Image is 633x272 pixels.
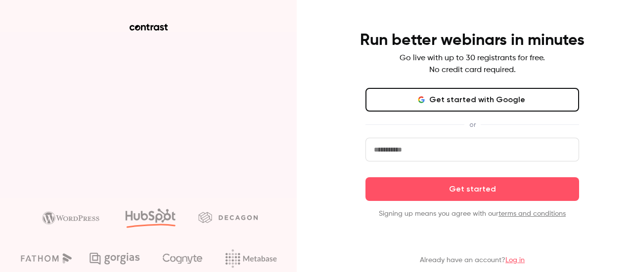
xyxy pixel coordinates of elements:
[365,88,579,112] button: Get started with Google
[505,257,525,264] a: Log in
[360,31,585,50] h4: Run better webinars in minutes
[365,177,579,201] button: Get started
[464,119,481,130] span: or
[198,212,258,223] img: decagon
[365,209,579,219] p: Signing up means you agree with our
[420,255,525,265] p: Already have an account?
[400,52,545,76] p: Go live with up to 30 registrants for free. No credit card required.
[498,210,566,217] a: terms and conditions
